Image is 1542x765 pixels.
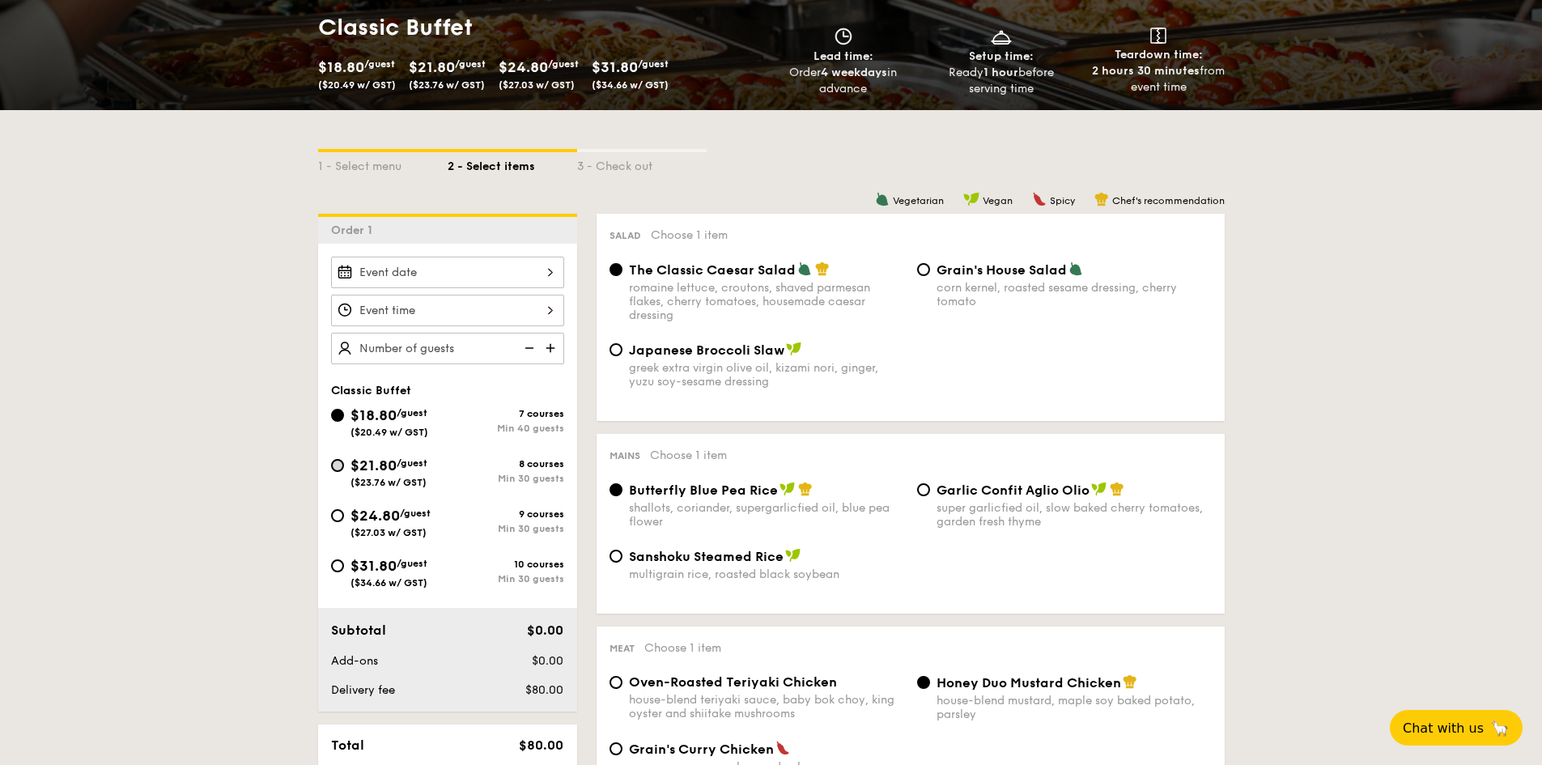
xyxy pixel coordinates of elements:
input: Number of guests [331,333,564,364]
img: icon-vegan.f8ff3823.svg [779,482,796,496]
input: Honey Duo Mustard Chickenhouse-blend mustard, maple soy baked potato, parsley [917,676,930,689]
span: $18.80 [318,58,364,76]
span: ($23.76 w/ GST) [350,477,427,488]
span: Mains [610,450,640,461]
div: multigrain rice, roasted black soybean [629,567,904,581]
span: $80.00 [525,683,563,697]
span: $21.80 [350,457,397,474]
strong: 1 hour [983,66,1018,79]
div: 8 courses [448,458,564,470]
span: $0.00 [532,654,563,668]
input: Grain's Curry Chickennyonya curry, masala powder, lemongrass [610,742,622,755]
span: 🦙 [1490,719,1510,737]
strong: 4 weekdays [821,66,887,79]
div: Ready before serving time [928,65,1073,97]
span: Classic Buffet [331,384,411,397]
div: Min 30 guests [448,523,564,534]
span: Chat with us [1403,720,1484,736]
div: Order in advance [771,65,916,97]
span: Add-ons [331,654,378,668]
img: icon-vegan.f8ff3823.svg [963,192,979,206]
input: Grain's House Saladcorn kernel, roasted sesame dressing, cherry tomato [917,263,930,276]
span: /guest [455,58,486,70]
span: /guest [638,58,669,70]
span: Meat [610,643,635,654]
span: Choose 1 item [644,641,721,655]
img: icon-add.58712e84.svg [540,333,564,363]
div: Min 40 guests [448,423,564,434]
div: from event time [1086,63,1231,96]
span: $0.00 [527,623,563,638]
span: $24.80 [499,58,548,76]
span: Salad [610,230,641,241]
div: 9 courses [448,508,564,520]
strong: 2 hours 30 minutes [1092,64,1200,78]
h1: Classic Buffet [318,13,765,42]
img: icon-chef-hat.a58ddaea.svg [1110,482,1124,496]
span: /guest [364,58,395,70]
span: Chef's recommendation [1112,195,1225,206]
div: house-blend teriyaki sauce, baby bok choy, king oyster and shiitake mushrooms [629,693,904,720]
img: icon-teardown.65201eee.svg [1150,28,1166,44]
div: 1 - Select menu [318,152,448,175]
img: icon-chef-hat.a58ddaea.svg [1123,674,1137,689]
span: Total [331,737,364,753]
img: icon-spicy.37a8142b.svg [775,741,790,755]
img: icon-spicy.37a8142b.svg [1032,192,1047,206]
span: /guest [397,457,427,469]
span: ($27.03 w/ GST) [499,79,575,91]
span: /guest [397,407,427,419]
img: icon-dish.430c3a2e.svg [989,28,1013,45]
span: /guest [548,58,579,70]
img: icon-vegan.f8ff3823.svg [785,548,801,563]
span: ($20.49 w/ GST) [318,79,396,91]
div: Min 30 guests [448,473,564,484]
span: $24.80 [350,507,400,525]
span: ($34.66 w/ GST) [592,79,669,91]
div: greek extra virgin olive oil, kizami nori, ginger, yuzu soy-sesame dressing [629,361,904,389]
span: Vegetarian [893,195,944,206]
input: Japanese Broccoli Slawgreek extra virgin olive oil, kizami nori, ginger, yuzu soy-sesame dressing [610,343,622,356]
span: ($34.66 w/ GST) [350,577,427,589]
span: Japanese Broccoli Slaw [629,342,784,358]
input: $21.80/guest($23.76 w/ GST)8 coursesMin 30 guests [331,459,344,472]
input: $24.80/guest($27.03 w/ GST)9 coursesMin 30 guests [331,509,344,522]
div: shallots, coriander, supergarlicfied oil, blue pea flower [629,501,904,529]
div: corn kernel, roasted sesame dressing, cherry tomato [937,281,1212,308]
img: icon-vegetarian.fe4039eb.svg [1068,261,1083,276]
span: $31.80 [350,557,397,575]
span: Sanshoku Steamed Rice [629,549,784,564]
span: $21.80 [409,58,455,76]
input: Garlic Confit Aglio Oliosuper garlicfied oil, slow baked cherry tomatoes, garden fresh thyme [917,483,930,496]
input: $31.80/guest($34.66 w/ GST)10 coursesMin 30 guests [331,559,344,572]
span: Butterfly Blue Pea Rice [629,482,778,498]
span: The Classic Caesar Salad [629,262,796,278]
div: romaine lettuce, croutons, shaved parmesan flakes, cherry tomatoes, housemade caesar dressing [629,281,904,322]
span: /guest [397,558,427,569]
span: /guest [400,508,431,519]
img: icon-reduce.1d2dbef1.svg [516,333,540,363]
span: $80.00 [519,737,563,753]
span: Setup time: [969,49,1034,63]
span: Spicy [1050,195,1075,206]
div: Min 30 guests [448,573,564,584]
div: super garlicfied oil, slow baked cherry tomatoes, garden fresh thyme [937,501,1212,529]
img: icon-vegan.f8ff3823.svg [1091,482,1107,496]
input: The Classic Caesar Saladromaine lettuce, croutons, shaved parmesan flakes, cherry tomatoes, house... [610,263,622,276]
img: icon-clock.2db775ea.svg [831,28,856,45]
input: Event time [331,295,564,326]
span: $31.80 [592,58,638,76]
img: icon-vegan.f8ff3823.svg [786,342,802,356]
span: Subtotal [331,623,386,638]
span: Order 1 [331,223,379,237]
span: Delivery fee [331,683,395,697]
img: icon-chef-hat.a58ddaea.svg [815,261,830,276]
span: Lead time: [813,49,873,63]
div: 2 - Select items [448,152,577,175]
span: Oven-Roasted Teriyaki Chicken [629,674,837,690]
span: ($23.76 w/ GST) [409,79,485,91]
span: Vegan [983,195,1013,206]
img: icon-vegetarian.fe4039eb.svg [797,261,812,276]
div: 10 courses [448,559,564,570]
div: house-blend mustard, maple soy baked potato, parsley [937,694,1212,721]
